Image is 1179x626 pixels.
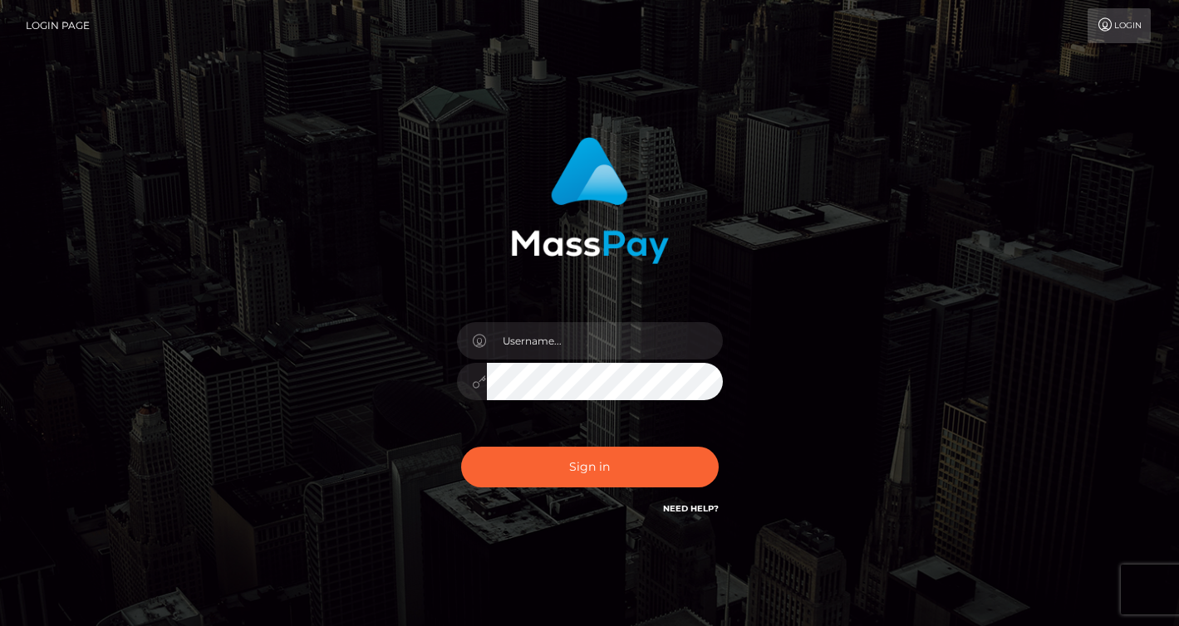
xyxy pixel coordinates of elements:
img: MassPay Login [511,137,669,264]
button: Sign in [461,447,719,487]
a: Need Help? [663,503,719,514]
a: Login [1088,8,1151,43]
input: Username... [487,322,723,359]
a: Login Page [26,8,90,43]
